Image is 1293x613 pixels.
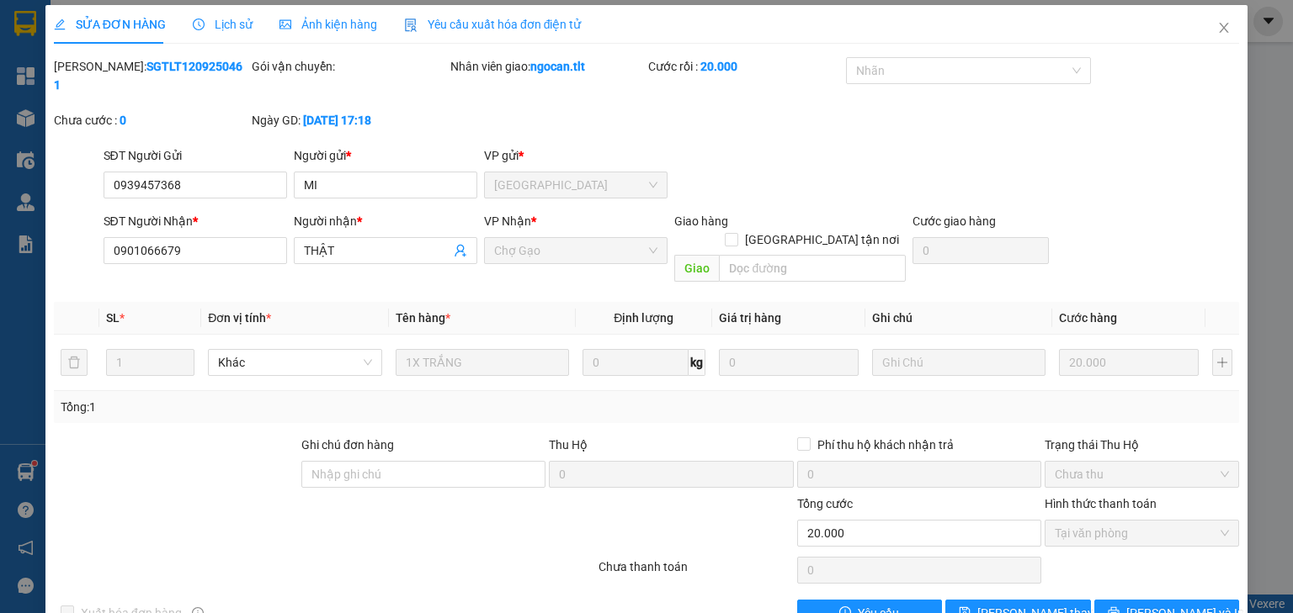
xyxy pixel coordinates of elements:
div: Nhân viên giao: [450,57,645,76]
span: Phí thu hộ khách nhận trả [811,436,960,454]
span: Khác [218,350,371,375]
div: Tổng: 1 [61,398,500,416]
div: VP gửi [484,146,668,165]
div: Chợ Gạo [9,120,375,165]
text: CGTLT1209250085 [78,80,306,109]
input: 0 [1059,349,1199,376]
input: Cước giao hàng [913,237,1049,264]
span: clock-circle [193,18,205,30]
div: Ngày GD: [252,111,446,129]
span: Chợ Gạo [494,238,657,263]
span: Giao hàng [674,214,728,228]
div: Chưa thanh toán [597,558,795,587]
div: Người nhận [294,212,477,230]
span: Chưa thu [1055,462,1229,487]
span: Đơn vị tính [208,311,271,325]
span: picture [279,18,291,30]
span: Sài Gòn [494,172,657,198]
input: Ghi chú đơn hàng [301,461,545,488]
button: Close [1200,5,1248,52]
span: SL [106,311,120,325]
span: Yêu cầu xuất hóa đơn điện tử [404,18,582,31]
span: VP Nhận [484,214,531,228]
span: Định lượng [614,311,673,325]
input: Dọc đường [719,255,906,282]
button: delete [61,349,88,376]
span: SỬA ĐƠN HÀNG [54,18,166,31]
span: Cước hàng [1059,311,1117,325]
span: [GEOGRAPHIC_DATA] tận nơi [738,230,906,249]
span: Lịch sử [193,18,253,31]
div: Cước rồi : [648,57,843,76]
b: [DATE] 17:18 [303,114,371,127]
span: user-add [454,244,467,257]
b: 20.000 [700,60,737,73]
label: Cước giao hàng [913,214,996,228]
div: Chưa cước : [54,111,248,129]
button: plus [1212,349,1232,376]
span: Giao [674,255,719,282]
img: icon [404,18,418,32]
div: [PERSON_NAME]: [54,57,248,94]
b: 0 [120,114,126,127]
b: SGTLT1209250461 [54,60,242,92]
span: Tại văn phòng [1055,521,1229,546]
span: Ảnh kiện hàng [279,18,377,31]
span: Giá trị hàng [719,311,781,325]
span: Tên hàng [396,311,450,325]
input: 0 [719,349,859,376]
label: Hình thức thanh toán [1045,497,1157,510]
input: Ghi Chú [872,349,1046,376]
span: close [1217,21,1231,34]
b: ngocan.tlt [530,60,585,73]
div: SĐT Người Gửi [104,146,287,165]
div: Gói vận chuyển: [252,57,446,76]
span: Tổng cước [797,497,853,510]
label: Ghi chú đơn hàng [301,438,394,452]
span: kg [689,349,705,376]
span: edit [54,18,66,30]
th: Ghi chú [865,302,1052,335]
div: Trạng thái Thu Hộ [1045,436,1239,454]
div: SĐT Người Nhận [104,212,287,230]
span: Thu Hộ [549,438,588,452]
div: Người gửi [294,146,477,165]
input: VD: Bàn, Ghế [396,349,569,376]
